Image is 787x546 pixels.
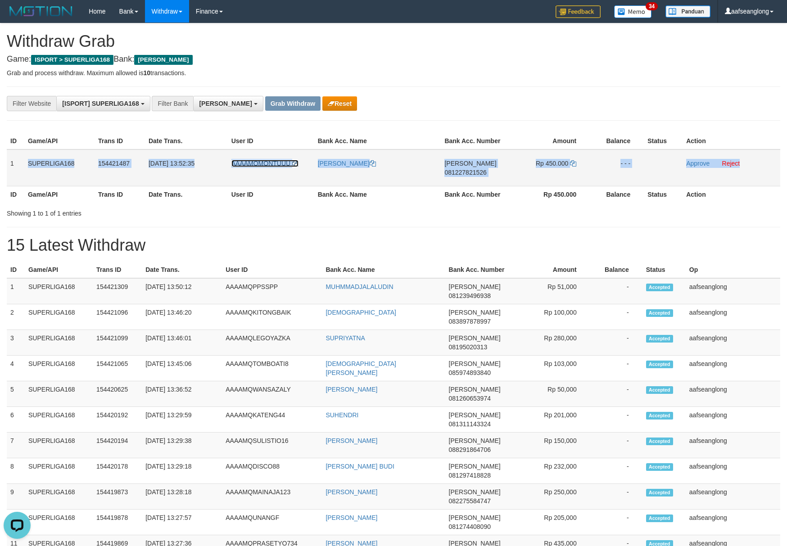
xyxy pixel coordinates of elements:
[686,381,780,407] td: aafseanglong
[646,438,673,445] span: Accepted
[93,458,142,484] td: 154420178
[449,343,488,351] span: Copy 08195020313 to clipboard
[222,407,322,433] td: AAAAMQKATENG44
[25,330,93,356] td: SUPERLIGA168
[646,2,658,10] span: 34
[142,330,222,356] td: [DATE] 13:46:01
[511,330,590,356] td: Rp 280,000
[7,458,25,484] td: 8
[590,381,642,407] td: -
[644,186,683,203] th: Status
[7,236,780,254] h1: 15 Latest Withdraw
[441,133,509,149] th: Bank Acc. Number
[511,304,590,330] td: Rp 100,000
[95,133,145,149] th: Trans ID
[590,304,642,330] td: -
[93,278,142,304] td: 154421309
[511,407,590,433] td: Rp 201,000
[62,100,139,107] span: [ISPORT] SUPERLIGA168
[556,5,601,18] img: Feedback.jpg
[686,433,780,458] td: aafseanglong
[449,360,501,367] span: [PERSON_NAME]
[511,458,590,484] td: Rp 232,000
[7,304,25,330] td: 2
[93,330,142,356] td: 154421099
[326,488,377,496] a: [PERSON_NAME]
[149,160,194,167] span: [DATE] 13:52:35
[93,484,142,510] td: 154419873
[142,304,222,330] td: [DATE] 13:46:20
[722,160,740,167] a: Reject
[326,283,393,290] a: MUHMMADJALALUDIN
[509,186,590,203] th: Rp 450.000
[25,381,93,407] td: SUPERLIGA168
[222,510,322,535] td: AAAAMQUNANGF
[686,356,780,381] td: aafseanglong
[449,472,491,479] span: Copy 081297418828 to clipboard
[4,4,31,31] button: Open LiveChat chat widget
[7,205,321,218] div: Showing 1 to 1 of 1 entries
[449,386,501,393] span: [PERSON_NAME]
[222,304,322,330] td: AAAAMQKITONGBAIK
[326,334,365,342] a: SUPRIYATNA
[683,186,780,203] th: Action
[590,484,642,510] td: -
[686,484,780,510] td: aafseanglong
[665,5,710,18] img: panduan.png
[449,437,501,444] span: [PERSON_NAME]
[93,433,142,458] td: 154420194
[7,262,25,278] th: ID
[145,186,228,203] th: Date Trans.
[449,318,491,325] span: Copy 083897878997 to clipboard
[646,284,673,291] span: Accepted
[646,309,673,317] span: Accepted
[93,381,142,407] td: 154420625
[314,133,441,149] th: Bank Acc. Name
[142,262,222,278] th: Date Trans.
[686,407,780,433] td: aafseanglong
[95,186,145,203] th: Trans ID
[222,433,322,458] td: AAAAMQSULISTIO16
[590,458,642,484] td: -
[590,356,642,381] td: -
[449,514,501,521] span: [PERSON_NAME]
[646,514,673,522] span: Accepted
[142,381,222,407] td: [DATE] 13:36:52
[511,510,590,535] td: Rp 205,000
[7,96,56,111] div: Filter Website
[449,420,491,428] span: Copy 081311143324 to clipboard
[511,356,590,381] td: Rp 103,000
[142,433,222,458] td: [DATE] 13:29:38
[590,149,644,186] td: - - -
[686,330,780,356] td: aafseanglong
[686,304,780,330] td: aafseanglong
[590,186,644,203] th: Balance
[449,369,491,376] span: Copy 085974893840 to clipboard
[326,309,396,316] a: [DEMOGRAPHIC_DATA]
[7,186,24,203] th: ID
[222,278,322,304] td: AAAAMQPPSSPP
[449,334,501,342] span: [PERSON_NAME]
[7,330,25,356] td: 3
[7,5,75,18] img: MOTION_logo.png
[25,262,93,278] th: Game/API
[646,386,673,394] span: Accepted
[449,463,501,470] span: [PERSON_NAME]
[326,437,377,444] a: [PERSON_NAME]
[445,262,511,278] th: Bank Acc. Number
[7,133,24,149] th: ID
[25,407,93,433] td: SUPERLIGA168
[25,356,93,381] td: SUPERLIGA168
[590,330,642,356] td: -
[686,278,780,304] td: aafseanglong
[265,96,321,111] button: Grab Withdraw
[326,463,394,470] a: [PERSON_NAME] BUDI
[511,278,590,304] td: Rp 51,000
[222,484,322,510] td: AAAAMQMAINAJA123
[24,133,95,149] th: Game/API
[536,160,568,167] span: Rp 450.000
[199,100,252,107] span: [PERSON_NAME]
[590,407,642,433] td: -
[646,463,673,471] span: Accepted
[326,386,377,393] a: [PERSON_NAME]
